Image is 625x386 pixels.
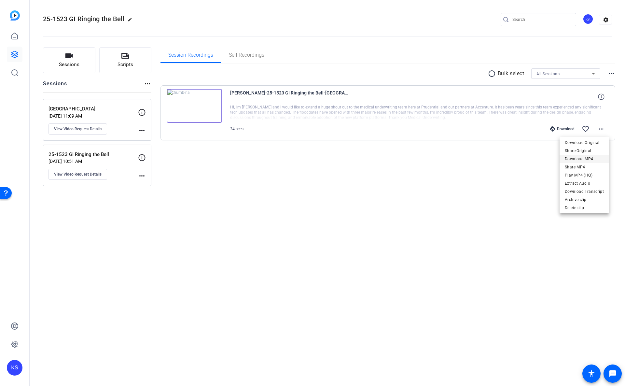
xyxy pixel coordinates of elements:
[565,179,604,187] span: Extract Audio
[565,155,604,163] span: Download MP4
[565,139,604,147] span: Download Original
[565,163,604,171] span: Share MP4
[565,171,604,179] span: Play MP4 (HQ)
[565,196,604,204] span: Archive clip
[565,204,604,212] span: Delete clip
[565,188,604,195] span: Download Transcript
[565,147,604,155] span: Share Original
